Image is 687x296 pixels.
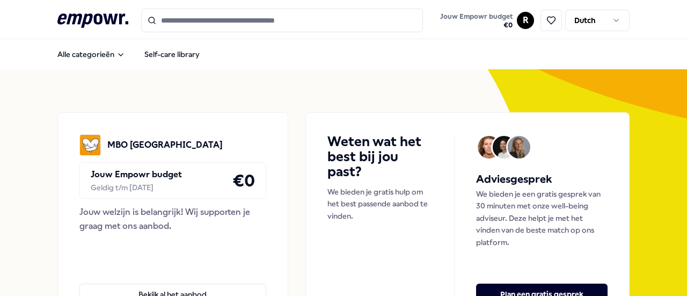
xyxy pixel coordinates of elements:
h4: Weten wat het best bij jou past? [327,134,433,179]
a: Jouw Empowr budget€0 [436,9,517,32]
div: Geldig t/m [DATE] [91,182,182,193]
h4: € 0 [232,167,255,194]
img: MBO Amersfoort [79,134,101,156]
button: R [517,12,534,29]
span: € 0 [440,21,513,30]
h5: Adviesgesprek [476,171,608,188]
nav: Main [49,44,208,65]
div: Jouw welzijn is belangrijk! Wij supporten je graag met ons aanbod. [79,205,266,233]
span: Jouw Empowr budget [440,12,513,21]
p: We bieden je een gratis gesprek van 30 minuten met onze well-being adviseur. Deze helpt je met he... [476,188,608,248]
button: Jouw Empowr budget€0 [438,10,515,32]
p: Jouw Empowr budget [91,168,182,182]
img: Avatar [508,136,530,158]
p: MBO [GEOGRAPHIC_DATA] [107,138,223,152]
button: Alle categorieën [49,44,134,65]
p: We bieden je gratis hulp om het best passende aanbod te vinden. [327,186,433,222]
img: Avatar [478,136,500,158]
img: Avatar [493,136,515,158]
a: Self-care library [136,44,208,65]
input: Search for products, categories or subcategories [141,9,423,32]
